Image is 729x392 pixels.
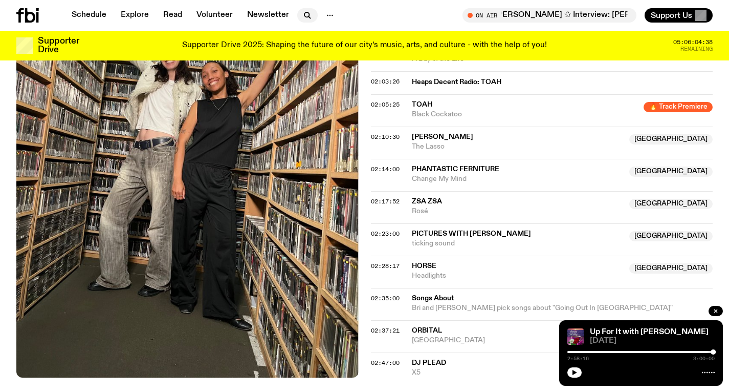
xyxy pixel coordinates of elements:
[371,133,400,141] span: 02:10:30
[371,294,400,302] span: 02:35:00
[412,294,707,303] span: Songs About
[412,327,442,334] span: Orbital
[65,8,113,23] a: Schedule
[412,133,473,140] span: [PERSON_NAME]
[412,262,436,270] span: horse
[629,263,713,274] span: [GEOGRAPHIC_DATA]
[371,359,400,367] span: 02:47:00
[241,8,295,23] a: Newsletter
[412,368,624,378] span: X5
[412,77,707,87] span: Heaps Decent Radio: TOAH
[412,304,673,312] span: Bri and [PERSON_NAME] pick songs about "Going Out In [GEOGRAPHIC_DATA]"
[645,8,713,23] button: Support Us
[412,110,638,119] span: Black Cockatoo
[644,102,713,112] span: 🔥 Track Premiere
[693,356,715,361] span: 3:00:00
[567,356,589,361] span: 2:58:16
[371,77,400,86] span: 02:03:26
[371,230,400,238] span: 02:23:00
[412,230,531,237] span: pictures with [PERSON_NAME]
[412,142,624,152] span: The Lasso
[412,166,499,173] span: Phantastic Ferniture
[629,199,713,209] span: [GEOGRAPHIC_DATA]
[590,337,715,345] span: [DATE]
[629,134,713,145] span: [GEOGRAPHIC_DATA]
[462,8,636,23] button: On AirArvos with [PERSON_NAME] ✩ Interview: [PERSON_NAME]
[680,46,713,52] span: Remaining
[190,8,239,23] a: Volunteer
[412,239,624,249] span: ticking sound
[182,41,547,50] p: Supporter Drive 2025: Shaping the future of our city’s music, arts, and culture - with the help o...
[412,174,624,184] span: Change My Mind
[412,207,624,216] span: Rosé
[412,336,713,345] span: [GEOGRAPHIC_DATA]
[412,359,446,366] span: DJ Plead
[629,231,713,241] span: [GEOGRAPHIC_DATA]
[412,271,624,281] span: Headlights
[38,37,79,54] h3: Supporter Drive
[371,326,400,335] span: 02:37:21
[371,262,400,270] span: 02:28:17
[673,39,713,45] span: 05:06:04:38
[629,167,713,177] span: [GEOGRAPHIC_DATA]
[412,101,432,108] span: TOAH
[371,100,400,109] span: 02:05:25
[157,8,188,23] a: Read
[371,165,400,173] span: 02:14:00
[590,328,709,336] a: Up For It with [PERSON_NAME]
[412,198,442,205] span: ZSA ZSA
[651,11,692,20] span: Support Us
[371,197,400,205] span: 02:17:52
[115,8,155,23] a: Explore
